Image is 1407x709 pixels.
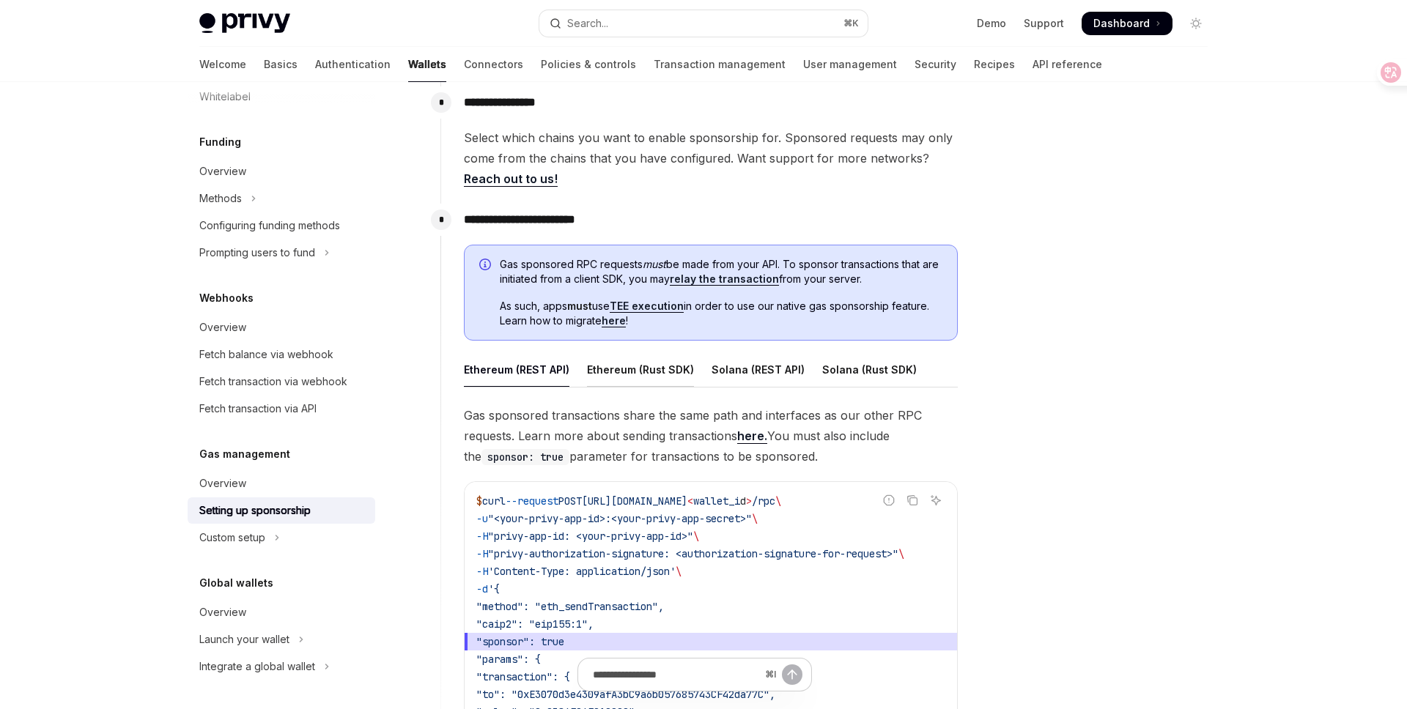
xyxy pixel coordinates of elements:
[188,626,375,653] button: Toggle Launch your wallet section
[315,47,391,82] a: Authentication
[464,405,958,467] span: Gas sponsored transactions share the same path and interfaces as our other RPC requests. Learn mo...
[199,604,246,621] div: Overview
[199,445,290,463] h5: Gas management
[476,635,564,648] span: "sponsor": true
[500,257,942,286] span: Gas sponsored RPC requests be made from your API. To sponsor transactions that are initiated from...
[587,352,694,387] div: Ethereum (Rust SDK)
[506,494,558,508] span: --request
[199,658,315,675] div: Integrate a global wallet
[476,617,594,631] span: "caip2": "eip155:1",
[687,494,693,508] span: <
[482,494,506,508] span: curl
[476,653,541,666] span: "params": {
[476,512,488,525] span: -u
[199,13,290,34] img: light logo
[188,497,375,524] a: Setting up sponsorship
[803,47,897,82] a: User management
[476,600,664,613] span: "method": "eth_sendTransaction",
[822,352,917,387] div: Solana (Rust SDK)
[593,658,759,691] input: Ask a question...
[188,158,375,185] a: Overview
[199,631,289,648] div: Launch your wallet
[199,502,311,519] div: Setting up sponsorship
[693,494,740,508] span: wallet_i
[567,300,592,312] strong: must
[188,314,375,341] a: Overview
[737,428,767,444] a: here.
[1082,12,1172,35] a: Dashboard
[199,319,246,336] div: Overview
[188,341,375,368] a: Fetch balance via webhook
[476,565,488,578] span: -H
[843,18,859,29] span: ⌘ K
[558,494,582,508] span: POST
[610,300,684,313] a: TEE execution
[464,127,958,189] span: Select which chains you want to enable sponsorship for. Sponsored requests may only come from the...
[500,299,942,328] span: As such, apps use in order to use our native gas sponsorship feature. Learn how to migrate !
[476,530,488,543] span: -H
[539,10,868,37] button: Open search
[676,565,682,578] span: \
[408,47,446,82] a: Wallets
[879,491,898,510] button: Report incorrect code
[188,185,375,212] button: Toggle Methods section
[188,524,375,551] button: Toggle Custom setup section
[188,368,375,395] a: Fetch transaction via webhook
[488,512,752,525] span: "<your-privy-app-id>:<your-privy-app-secret>"
[199,373,347,390] div: Fetch transaction via webhook
[464,352,569,387] div: Ethereum (REST API)
[476,582,488,595] span: -d
[903,491,922,510] button: Copy the contents from the code block
[199,217,340,234] div: Configuring funding methods
[775,494,781,508] span: \
[199,244,315,261] div: Prompting users to fund
[188,653,375,680] button: Toggle Integrate a global wallet section
[488,530,693,543] span: "privy-app-id: <your-privy-app-id>"
[199,47,246,82] a: Welcome
[582,494,687,508] span: [URL][DOMAIN_NAME]
[752,494,775,508] span: /rpc
[1024,16,1064,31] a: Support
[199,133,241,151] h5: Funding
[643,258,666,270] em: must
[1033,47,1102,82] a: API reference
[199,346,333,363] div: Fetch balance via webhook
[488,582,500,595] span: '{
[264,47,298,82] a: Basics
[199,190,242,207] div: Methods
[199,574,273,592] h5: Global wallets
[915,47,956,82] a: Security
[188,470,375,497] a: Overview
[977,16,1006,31] a: Demo
[712,352,805,387] div: Solana (REST API)
[199,289,254,307] h5: Webhooks
[199,475,246,492] div: Overview
[488,565,676,578] span: 'Content-Type: application/json'
[740,494,746,508] span: d
[476,547,488,560] span: -H
[746,494,752,508] span: >
[199,163,246,180] div: Overview
[752,512,758,525] span: \
[488,547,898,560] span: "privy-authorization-signature: <authorization-signature-for-request>"
[541,47,636,82] a: Policies & controls
[898,547,904,560] span: \
[479,259,494,273] svg: Info
[481,449,569,465] code: sponsor: true
[464,171,558,187] a: Reach out to us!
[567,15,608,32] div: Search...
[693,530,699,543] span: \
[464,47,523,82] a: Connectors
[188,599,375,626] a: Overview
[188,212,375,239] a: Configuring funding methods
[782,664,802,685] button: Send message
[188,240,375,266] button: Toggle Prompting users to fund section
[199,400,317,417] div: Fetch transaction via API
[1184,12,1208,35] button: Toggle dark mode
[670,272,779,286] a: relay the transaction
[654,47,786,82] a: Transaction management
[199,529,265,546] div: Custom setup
[602,314,626,327] a: here
[188,396,375,422] a: Fetch transaction via API
[926,491,945,510] button: Ask AI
